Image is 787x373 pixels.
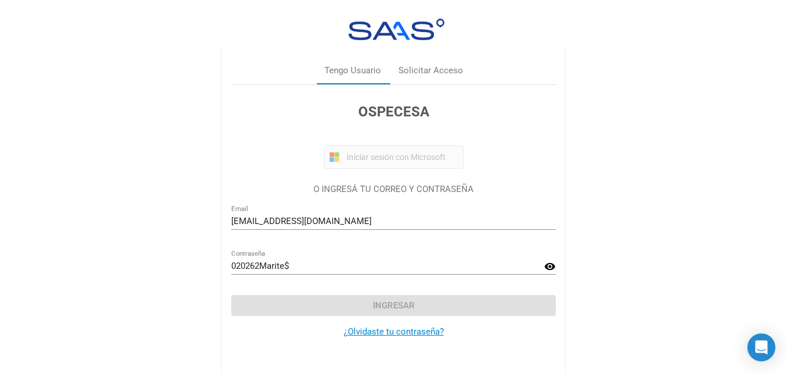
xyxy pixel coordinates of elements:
[344,326,444,337] a: ¿Olvidaste tu contraseña?
[231,295,556,316] button: Ingresar
[324,145,464,169] button: Iniciar sesión con Microsoft
[231,183,556,196] p: O INGRESÁ TU CORREO Y CONTRASEÑA
[398,64,463,77] div: Solicitar Acceso
[747,333,775,361] div: Open Intercom Messenger
[544,260,556,273] mat-icon: visibility
[324,64,381,77] div: Tengo Usuario
[231,101,556,122] h3: OSPECESA
[344,152,458,162] span: Iniciar sesión con Microsoft
[373,300,415,311] span: Ingresar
